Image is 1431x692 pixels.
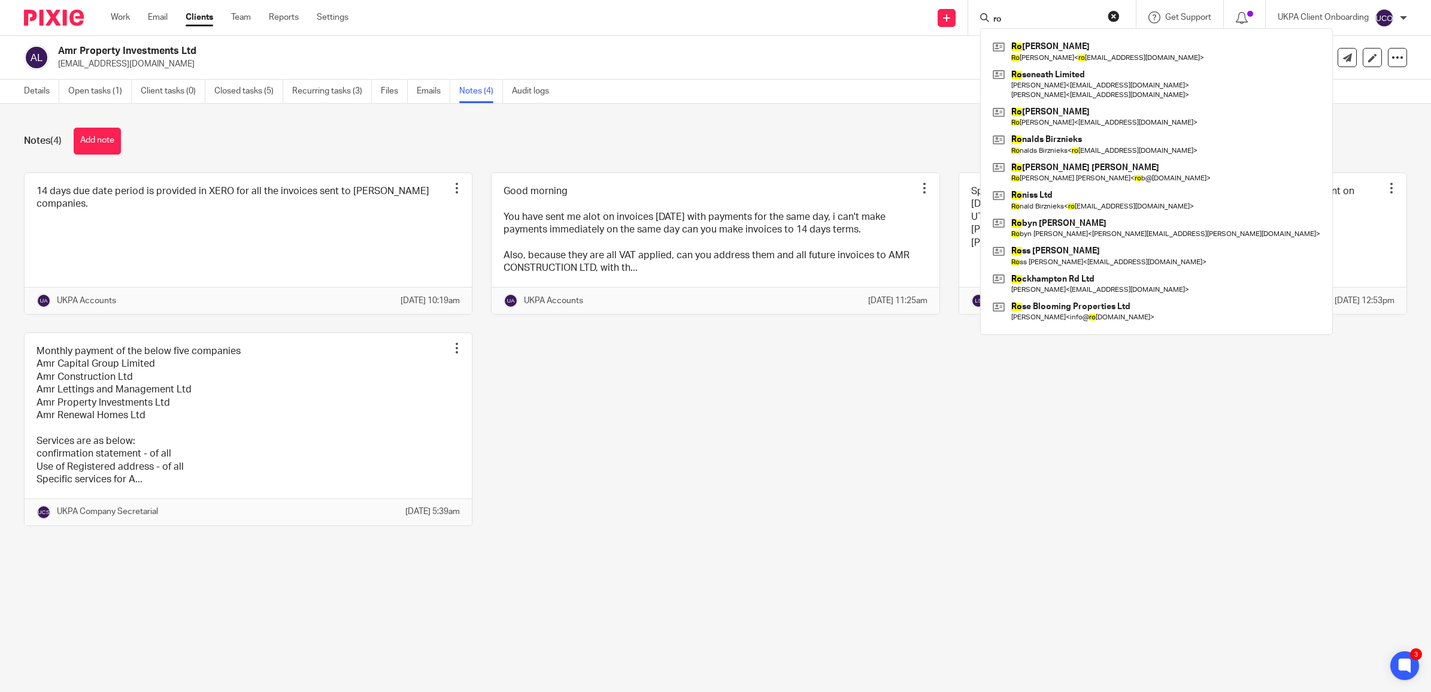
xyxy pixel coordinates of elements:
[868,295,927,307] p: [DATE] 11:25am
[405,506,460,518] p: [DATE] 5:39am
[57,295,116,307] p: UKPA Accounts
[24,135,62,147] h1: Notes
[24,10,84,26] img: Pixie
[971,294,986,308] img: svg%3E
[58,45,1007,58] h2: Amr Property Investments Ltd
[24,45,49,70] img: svg%3E
[37,294,51,308] img: svg%3E
[992,14,1100,25] input: Search
[512,80,558,103] a: Audit logs
[186,11,213,23] a: Clients
[111,11,130,23] a: Work
[459,80,503,103] a: Notes (4)
[68,80,132,103] a: Open tasks (1)
[1335,295,1394,307] p: [DATE] 12:53pm
[37,505,51,519] img: svg%3E
[148,11,168,23] a: Email
[381,80,408,103] a: Files
[1410,648,1422,660] div: 3
[417,80,450,103] a: Emails
[24,80,59,103] a: Details
[504,294,518,308] img: svg%3E
[214,80,283,103] a: Closed tasks (5)
[50,136,62,146] span: (4)
[292,80,372,103] a: Recurring tasks (3)
[401,295,460,307] p: [DATE] 10:19am
[1108,10,1120,22] button: Clear
[1375,8,1394,28] img: svg%3E
[141,80,205,103] a: Client tasks (0)
[1165,13,1211,22] span: Get Support
[269,11,299,23] a: Reports
[1278,11,1369,23] p: UKPA Client Onboarding
[57,506,158,518] p: UKPA Company Secretarial
[58,58,1244,70] p: [EMAIL_ADDRESS][DOMAIN_NAME]
[231,11,251,23] a: Team
[317,11,348,23] a: Settings
[74,128,121,155] button: Add note
[524,295,583,307] p: UKPA Accounts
